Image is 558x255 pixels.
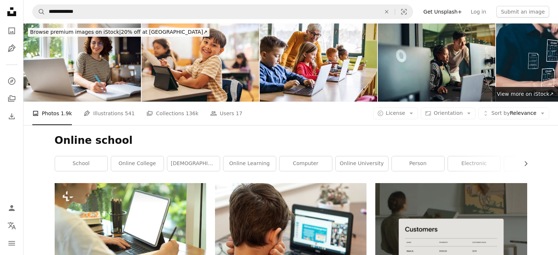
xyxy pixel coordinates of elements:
[378,23,495,102] img: Software engineers collaborating on a project, analyzing code on computer monitors in office
[4,74,19,88] a: Explore
[379,5,395,19] button: Clear
[30,29,207,35] span: 20% off at [GEOGRAPHIC_DATA] ↗
[395,5,413,19] button: Visual search
[4,23,19,38] a: Photos
[4,41,19,56] a: Illustrations
[519,156,527,171] button: scroll list to the right
[23,23,141,102] img: Young woman, a university student, studying online.
[167,156,220,171] a: [DEMOGRAPHIC_DATA] girl
[491,110,536,117] span: Relevance
[4,218,19,233] button: Language
[186,109,198,117] span: 136k
[478,108,549,119] button: Sort byRelevance
[497,91,554,97] span: View more on iStock ↗
[280,156,332,171] a: computer
[55,156,107,171] a: school
[421,108,475,119] button: Orientation
[33,5,45,19] button: Search Unsplash
[111,156,164,171] a: online college
[55,230,206,237] a: Side view of female teenager doing home work with stationery and digital tablet with mock-up screen
[125,109,135,117] span: 541
[32,4,413,19] form: Find visuals sitewide
[4,201,19,215] a: Log in / Sign up
[496,6,549,18] button: Submit an image
[448,156,500,171] a: electronic
[210,102,242,125] a: Users 17
[336,156,388,171] a: online university
[4,236,19,251] button: Menu
[491,110,510,116] span: Sort by
[434,110,463,116] span: Orientation
[142,23,259,102] img: Child development in action as young kid learns to code with a tablet in school
[30,29,121,35] span: Browse premium images on iStock |
[236,109,242,117] span: 17
[392,156,444,171] a: person
[4,109,19,124] a: Download History
[260,23,377,102] img: Happy mature teacher assisting her students on computer class at school.
[466,6,490,18] a: Log in
[386,110,405,116] span: License
[373,108,418,119] button: License
[215,230,366,237] a: boy in gray shirt using black laptop computer
[84,102,135,125] a: Illustrations 541
[504,156,557,171] a: human
[223,156,276,171] a: online learning
[55,134,527,147] h1: Online school
[4,91,19,106] a: Collections
[146,102,198,125] a: Collections 136k
[23,23,214,41] a: Browse premium images on iStock|20% off at [GEOGRAPHIC_DATA]↗
[419,6,466,18] a: Get Unsplash+
[492,87,558,102] a: View more on iStock↗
